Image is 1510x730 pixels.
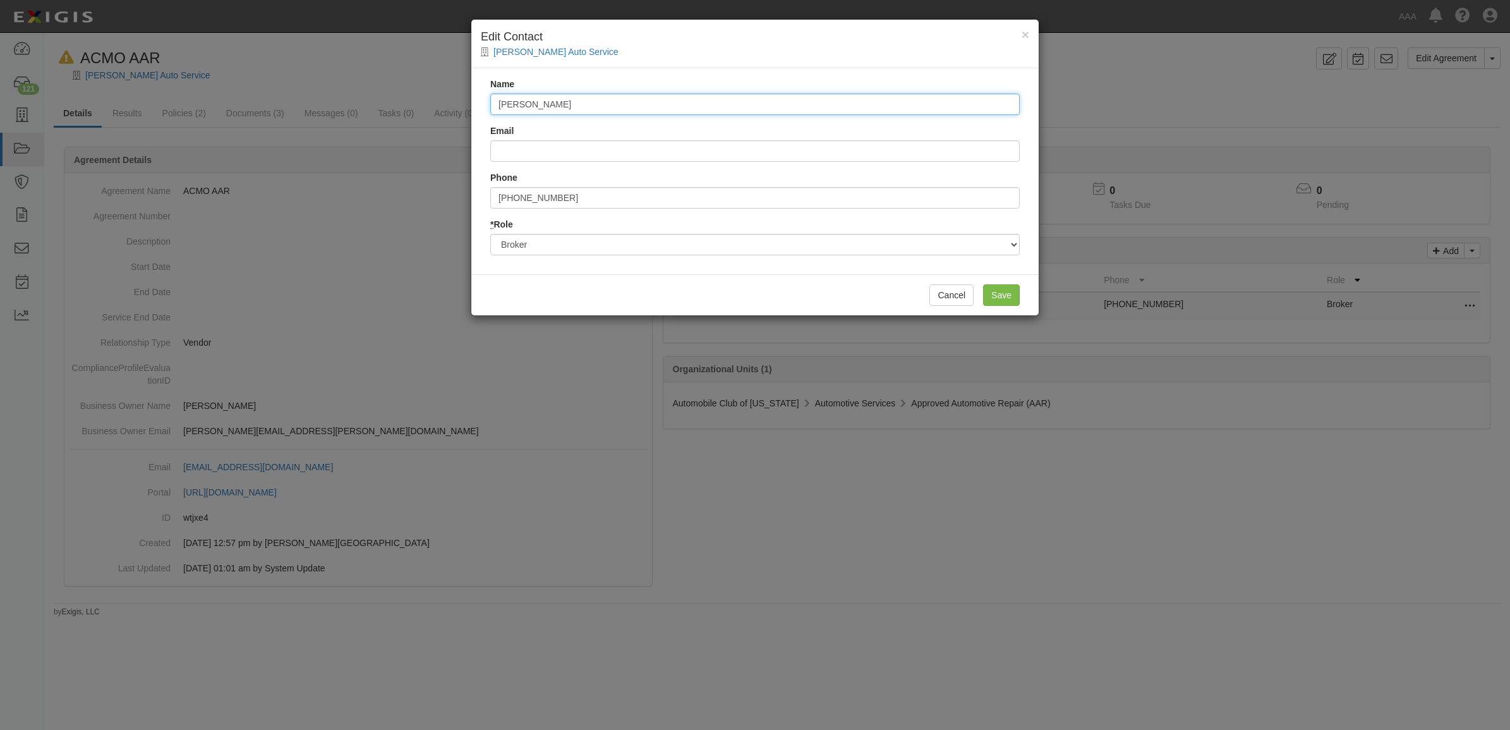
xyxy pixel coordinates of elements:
[983,284,1020,306] input: Save
[490,171,517,184] label: Phone
[490,218,513,231] label: Role
[493,47,619,57] a: [PERSON_NAME] Auto Service
[490,219,493,229] abbr: required
[490,125,514,137] label: Email
[929,284,974,306] button: Cancel
[481,29,1029,46] h4: Edit Contact
[1022,27,1029,42] span: ×
[490,78,514,90] label: Name
[1022,28,1029,41] button: Close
